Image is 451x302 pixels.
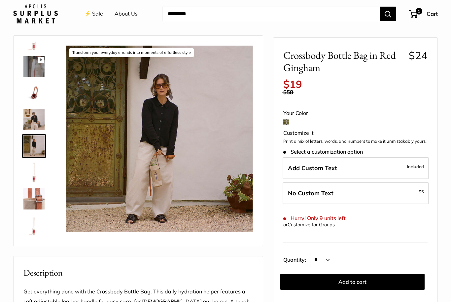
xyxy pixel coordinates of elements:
[283,78,302,91] span: $19
[23,109,45,130] img: description_Effortless Style
[23,188,45,209] img: Crossbody Bottle Bag in Red Gingham
[283,89,293,95] span: $58
[22,161,46,184] a: Crossbody Bottle Bag in Red Gingham
[288,189,333,197] span: No Custom Text
[283,49,404,74] span: Crossbody Bottle Bag in Red Gingham
[13,4,58,23] img: Apolis: Surplus Market
[23,135,45,157] img: description_Transform your everyday errands into moments of effortless style
[283,251,310,267] label: Quantity:
[23,56,45,77] img: description_Even available for group gifting and events
[409,9,438,19] a: 1 Cart
[416,8,422,15] span: 1
[280,274,425,290] button: Add to cart
[283,128,428,138] div: Customize It
[22,108,46,132] a: description_Effortless Style
[22,187,46,211] a: Crossbody Bottle Bag in Red Gingham
[380,7,396,21] button: Search
[23,266,253,279] h2: Description
[115,9,138,19] a: About Us
[283,215,346,221] span: Hurry! Only 9 units left
[283,149,363,155] span: Select a customization option
[84,9,103,19] a: ⚡️ Sale
[66,46,253,232] img: description_Transform your everyday errands into moments of effortless style
[427,10,438,17] span: Cart
[22,55,46,79] a: description_Even available for group gifting and events
[283,182,429,204] label: Leave Blank
[417,188,424,196] span: -
[288,164,337,172] span: Add Custom Text
[407,163,424,170] span: Included
[23,162,45,183] img: Crossbody Bottle Bag in Red Gingham
[283,157,429,179] label: Add Custom Text
[22,213,46,237] a: Crossbody Bottle Bag in Red Gingham
[409,49,428,62] span: $24
[283,220,335,229] div: or
[419,189,424,194] span: $5
[23,215,45,236] img: Crossbody Bottle Bag in Red Gingham
[283,108,428,118] div: Your Color
[69,48,194,57] div: Transform your everyday errands into moments of effortless style
[283,138,428,145] p: Print a mix of letters, words, and numbers to make it unmistakably yours.
[23,83,45,104] img: Crossbody Bottle Bag in Red Gingham
[22,81,46,105] a: Crossbody Bottle Bag in Red Gingham
[288,222,335,228] a: Customize for Groups
[22,134,46,158] a: description_Transform your everyday errands into moments of effortless style
[162,7,380,21] input: Search...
